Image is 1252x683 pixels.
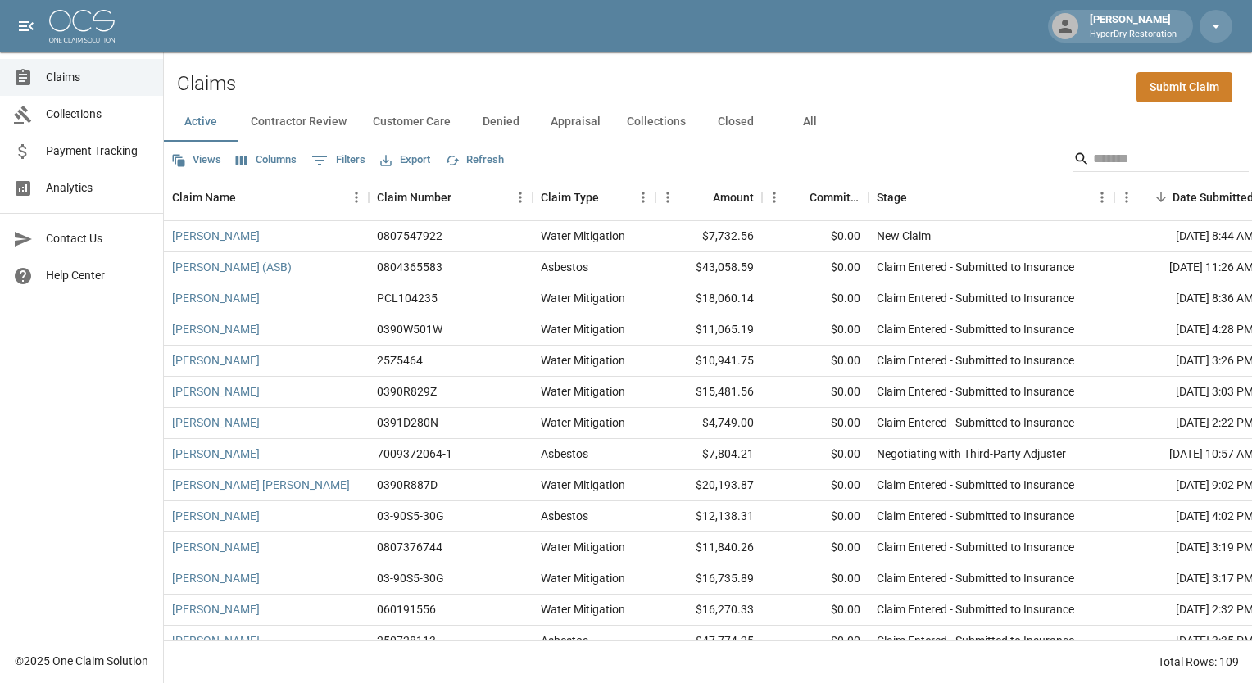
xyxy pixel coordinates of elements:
[655,408,762,439] div: $4,749.00
[1136,72,1232,102] a: Submit Claim
[236,186,259,209] button: Sort
[307,147,370,174] button: Show filters
[877,290,1074,306] div: Claim Entered - Submitted to Insurance
[377,290,438,306] div: PCL104235
[541,290,625,306] div: Water Mitigation
[762,439,869,470] div: $0.00
[172,259,292,275] a: [PERSON_NAME] (ASB)
[1114,185,1139,210] button: Menu
[877,477,1074,493] div: Claim Entered - Submitted to Insurance
[762,283,869,314] div: $0.00
[762,626,869,657] div: $0.00
[238,102,360,142] button: Contractor Review
[1073,146,1249,175] div: Search
[1083,11,1183,41] div: [PERSON_NAME]
[538,102,614,142] button: Appraisal
[172,539,260,555] a: [PERSON_NAME]
[344,185,369,210] button: Menu
[1150,186,1173,209] button: Sort
[762,346,869,377] div: $0.00
[655,595,762,626] div: $16,270.33
[377,477,438,493] div: 0390R887D
[164,174,369,220] div: Claim Name
[877,446,1066,462] div: Negotiating with Third-Party Adjuster
[1090,28,1177,42] p: HyperDry Restoration
[541,477,625,493] div: Water Mitigation
[655,221,762,252] div: $7,732.56
[377,539,442,555] div: 0807376744
[508,185,533,210] button: Menu
[762,221,869,252] div: $0.00
[762,595,869,626] div: $0.00
[762,252,869,283] div: $0.00
[49,10,115,43] img: ocs-logo-white-transparent.png
[762,532,869,563] div: $0.00
[877,414,1074,431] div: Claim Entered - Submitted to Insurance
[164,102,238,142] button: Active
[46,106,150,123] span: Collections
[376,147,434,173] button: Export
[377,259,442,275] div: 0804365583
[172,321,260,337] a: [PERSON_NAME]
[46,69,150,86] span: Claims
[877,539,1074,555] div: Claim Entered - Submitted to Insurance
[877,228,931,244] div: New Claim
[655,185,680,210] button: Menu
[46,230,150,247] span: Contact Us
[172,446,260,462] a: [PERSON_NAME]
[655,346,762,377] div: $10,941.75
[810,174,860,220] div: Committed Amount
[699,102,773,142] button: Closed
[655,532,762,563] div: $11,840.26
[541,228,625,244] div: Water Mitigation
[464,102,538,142] button: Denied
[877,508,1074,524] div: Claim Entered - Submitted to Insurance
[46,142,150,160] span: Payment Tracking
[690,186,713,209] button: Sort
[172,290,260,306] a: [PERSON_NAME]
[541,508,588,524] div: Asbestos
[1090,185,1114,210] button: Menu
[655,174,762,220] div: Amount
[655,470,762,501] div: $20,193.87
[377,414,438,431] div: 0391D280N
[10,10,43,43] button: open drawer
[377,383,437,400] div: 0390R829Z
[877,383,1074,400] div: Claim Entered - Submitted to Insurance
[377,352,423,369] div: 25Z5464
[655,626,762,657] div: $47,774.25
[167,147,225,173] button: Views
[877,259,1074,275] div: Claim Entered - Submitted to Insurance
[541,632,588,649] div: Asbestos
[451,186,474,209] button: Sort
[762,563,869,595] div: $0.00
[533,174,655,220] div: Claim Type
[907,186,930,209] button: Sort
[377,228,442,244] div: 0807547922
[377,601,436,617] div: 060191556
[655,377,762,408] div: $15,481.56
[1158,654,1239,670] div: Total Rows: 109
[877,352,1074,369] div: Claim Entered - Submitted to Insurance
[762,377,869,408] div: $0.00
[877,174,907,220] div: Stage
[599,186,622,209] button: Sort
[172,383,260,400] a: [PERSON_NAME]
[655,501,762,532] div: $12,138.31
[869,174,1114,220] div: Stage
[762,501,869,532] div: $0.00
[172,174,236,220] div: Claim Name
[172,508,260,524] a: [PERSON_NAME]
[787,186,810,209] button: Sort
[655,283,762,314] div: $18,060.14
[762,470,869,501] div: $0.00
[46,179,150,197] span: Analytics
[541,601,625,617] div: Water Mitigation
[541,352,625,369] div: Water Mitigation
[172,352,260,369] a: [PERSON_NAME]
[541,414,625,431] div: Water Mitigation
[177,72,236,96] h2: Claims
[172,477,350,493] a: [PERSON_NAME] [PERSON_NAME]
[762,314,869,346] div: $0.00
[877,321,1074,337] div: Claim Entered - Submitted to Insurance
